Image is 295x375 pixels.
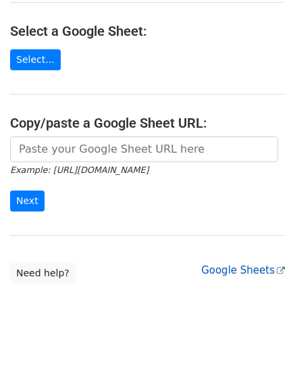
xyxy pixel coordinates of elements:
a: Google Sheets [201,264,285,276]
h4: Copy/paste a Google Sheet URL: [10,115,285,131]
a: Select... [10,49,61,70]
iframe: Chat Widget [227,310,295,375]
h4: Select a Google Sheet: [10,23,285,39]
input: Paste your Google Sheet URL here [10,136,278,162]
small: Example: [URL][DOMAIN_NAME] [10,165,149,175]
a: Need help? [10,263,76,284]
input: Next [10,191,45,211]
